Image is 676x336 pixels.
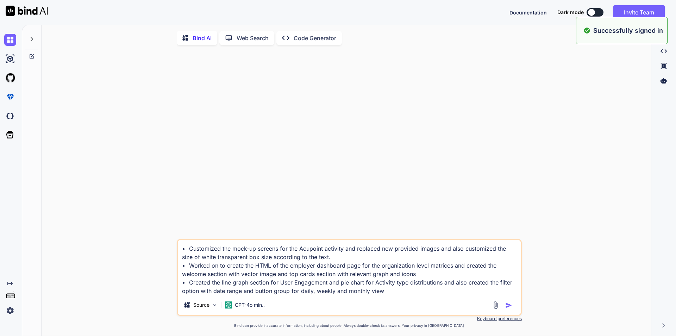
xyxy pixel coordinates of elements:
[212,302,218,308] img: Pick Models
[4,305,16,317] img: settings
[237,34,269,42] p: Web Search
[509,10,547,16] span: Documentation
[235,301,265,308] p: GPT-4o min..
[557,9,584,16] span: Dark mode
[178,240,521,295] textarea: • Customized the mock-up screens for the Acupoint activity and replaced new provided images and a...
[613,5,665,19] button: Invite Team
[193,301,209,308] p: Source
[509,9,547,16] button: Documentation
[492,301,500,309] img: attachment
[177,316,522,322] p: Keyboard preferences
[505,302,512,309] img: icon
[193,34,212,42] p: Bind AI
[177,323,522,328] p: Bind can provide inaccurate information, including about people. Always double-check its answers....
[4,91,16,103] img: premium
[583,26,590,35] img: alert
[4,110,16,122] img: darkCloudIdeIcon
[6,6,48,16] img: Bind AI
[4,72,16,84] img: githubLight
[593,26,663,35] p: Successfully signed in
[294,34,336,42] p: Code Generator
[4,34,16,46] img: chat
[4,53,16,65] img: ai-studio
[225,301,232,308] img: GPT-4o mini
